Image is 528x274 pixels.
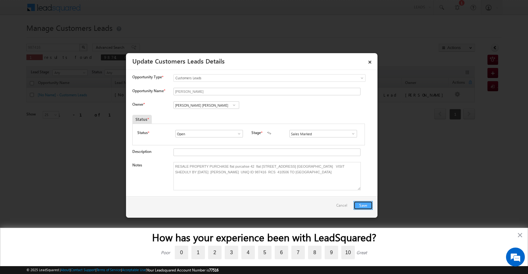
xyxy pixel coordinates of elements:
[71,268,96,272] a: Contact Support
[132,102,145,107] label: Owner
[208,246,222,259] label: 2
[517,230,523,240] button: Close
[354,201,373,210] button: Save
[61,268,70,272] a: About
[275,246,288,259] label: 6
[241,246,255,259] label: 4
[209,268,218,272] span: 77516
[348,131,355,137] a: Show All Items
[341,246,355,259] label: 10
[173,101,239,109] input: Type to Search
[147,268,218,272] span: Your Leadsquared Account Number is
[85,194,114,202] em: Start Chat
[137,130,148,136] label: Status
[132,163,142,167] label: Notes
[132,56,225,65] a: Update Customers Leads Details
[175,246,188,259] label: 0
[225,246,238,259] label: 3
[175,130,243,137] input: Type to Search
[325,246,338,259] label: 9
[132,74,162,80] span: Opportunity Type
[8,58,115,188] textarea: Type your message and hit 'Enter'
[33,33,106,41] div: Chat with us now
[365,55,375,66] a: ×
[26,267,218,273] span: © 2025 LeadSquared | | | | |
[174,75,340,81] span: Customers Leads
[13,231,515,243] h2: How has your experience been with LeadSquared?
[230,102,238,108] a: Show All Items
[132,88,165,93] label: Opportunity Name
[96,268,121,272] a: Terms of Service
[289,130,357,137] input: Type to Search
[291,246,305,259] label: 7
[103,3,118,18] div: Minimize live chat window
[234,131,241,137] a: Show All Items
[336,201,350,213] a: Cancel
[356,249,367,255] div: Great
[251,130,261,136] label: Stage
[191,246,205,259] label: 1
[132,115,152,124] div: Status
[308,246,322,259] label: 8
[258,246,272,259] label: 5
[11,33,26,41] img: d_60004797649_company_0_60004797649
[122,268,146,272] a: Acceptable Use
[132,149,151,154] label: Description
[161,249,170,255] div: Poor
